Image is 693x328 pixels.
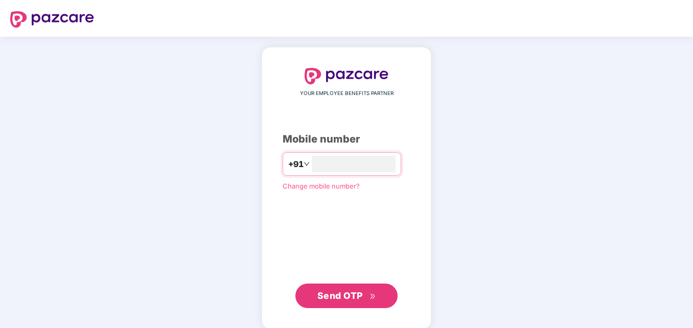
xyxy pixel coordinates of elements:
[288,158,304,171] span: +91
[283,182,360,190] a: Change mobile number?
[10,11,94,28] img: logo
[305,68,388,84] img: logo
[300,89,394,98] span: YOUR EMPLOYEE BENEFITS PARTNER
[369,293,376,300] span: double-right
[317,290,363,301] span: Send OTP
[283,131,410,147] div: Mobile number
[304,161,310,167] span: down
[295,284,398,308] button: Send OTPdouble-right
